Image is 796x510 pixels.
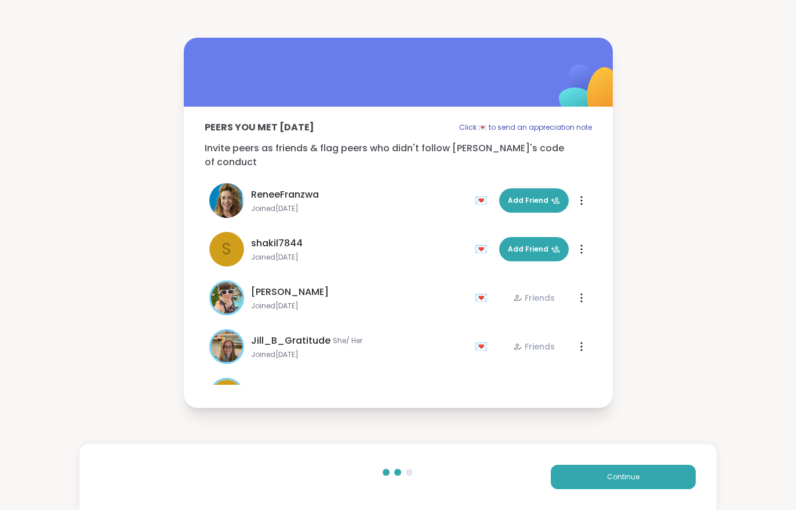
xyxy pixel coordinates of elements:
[251,188,319,202] span: ReneeFranzwa
[205,141,592,169] p: Invite peers as friends & flag peers who didn't follow [PERSON_NAME]'s code of conduct
[513,341,555,352] div: Friends
[508,244,560,254] span: Add Friend
[251,350,468,359] span: Joined [DATE]
[251,382,288,396] span: Linda22
[211,282,242,314] img: Adrienne_QueenOfTheDawn
[513,292,555,304] div: Friends
[251,301,468,311] span: Joined [DATE]
[499,188,569,213] button: Add Friend
[251,334,330,348] span: Jill_B_Gratitude
[475,240,492,258] div: 💌
[475,289,492,307] div: 💌
[251,204,468,213] span: Joined [DATE]
[532,34,647,150] img: ShareWell Logomark
[251,236,303,250] span: shakil7844
[209,183,244,218] img: ReneeFranzwa
[205,121,314,134] p: Peers you met [DATE]
[211,331,242,362] img: Jill_B_Gratitude
[475,337,492,356] div: 💌
[551,465,696,489] button: Continue
[333,336,362,345] span: She/ Her
[251,253,468,262] span: Joined [DATE]
[499,237,569,261] button: Add Friend
[459,121,592,134] p: Click 💌 to send an appreciation note
[508,195,560,206] span: Add Friend
[475,191,492,210] div: 💌
[251,285,329,299] span: [PERSON_NAME]
[607,472,639,482] span: Continue
[221,237,231,261] span: s
[223,383,230,407] span: L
